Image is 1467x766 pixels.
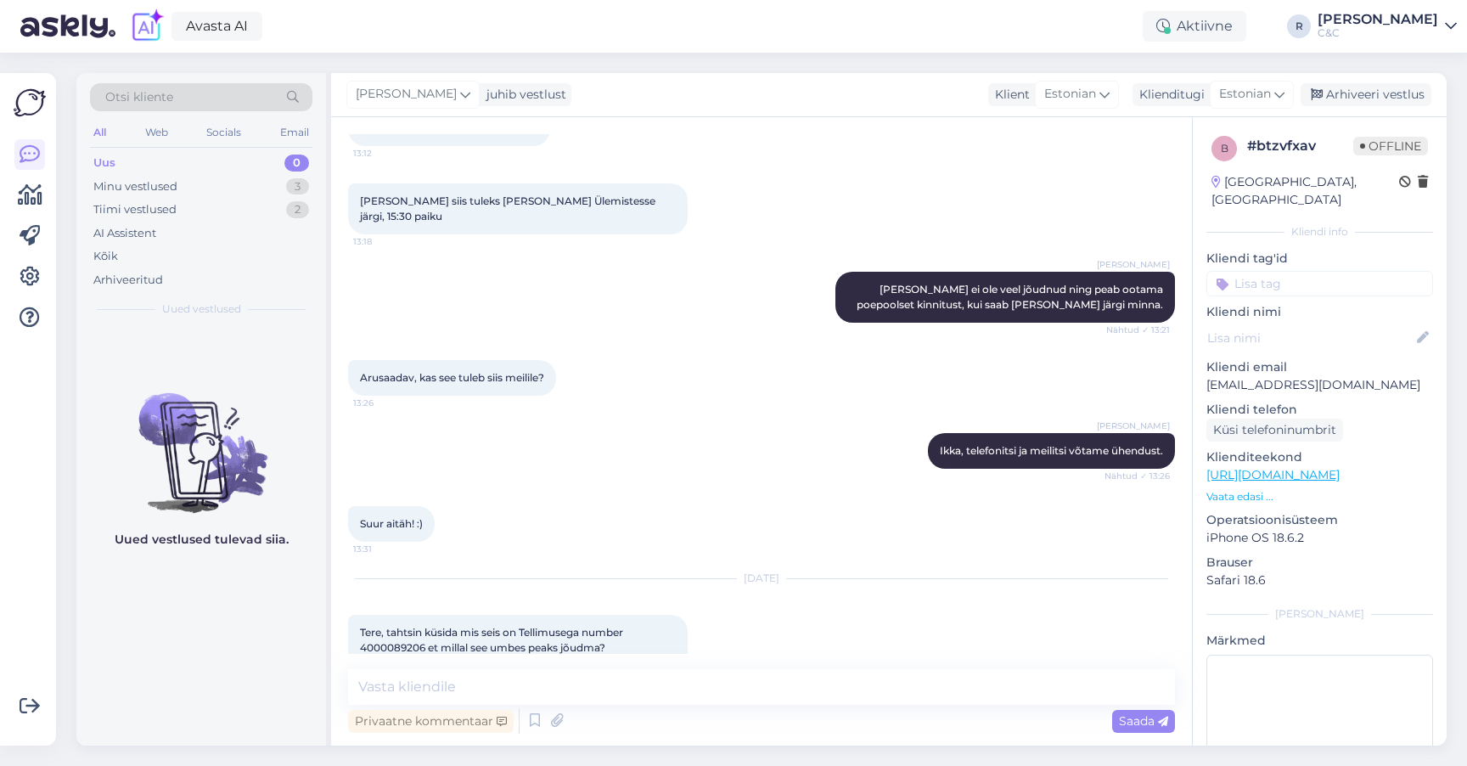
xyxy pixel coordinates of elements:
div: All [90,121,110,144]
div: Minu vestlused [93,178,177,195]
span: 13:12 [353,147,417,160]
p: Klienditeekond [1206,448,1433,466]
span: Tere, tahtsin küsida mis seis on Tellimusega number 4000089206 et millal see umbes peaks jõudma? ... [360,626,626,669]
input: Lisa nimi [1207,329,1414,347]
div: 2 [286,201,309,218]
p: Safari 18.6 [1206,572,1433,589]
span: Offline [1353,137,1428,155]
div: Küsi telefoninumbrit [1206,419,1343,442]
span: Saada [1119,713,1168,729]
div: AI Assistent [93,225,156,242]
span: 13:26 [353,397,417,409]
span: Suur aitäh! :) [360,517,423,530]
a: [URL][DOMAIN_NAME] [1206,467,1340,482]
div: Klienditugi [1133,86,1205,104]
div: Uus [93,155,115,172]
div: [GEOGRAPHIC_DATA], [GEOGRAPHIC_DATA] [1211,173,1399,209]
div: Kõik [93,248,118,265]
span: [PERSON_NAME] siis tuleks [PERSON_NAME] Ülemistesse järgi, 15:30 paiku [360,194,658,222]
span: b [1221,142,1228,155]
div: [PERSON_NAME] [1206,606,1433,622]
p: Operatsioonisüsteem [1206,511,1433,529]
img: No chats [76,363,326,515]
span: [PERSON_NAME] [1097,258,1170,271]
p: iPhone OS 18.6.2 [1206,529,1433,547]
div: C&C [1318,26,1438,40]
div: [PERSON_NAME] [1318,13,1438,26]
div: [DATE] [348,571,1175,586]
div: Privaatne kommentaar [348,710,514,733]
input: Lisa tag [1206,271,1433,296]
p: Märkmed [1206,632,1433,650]
p: Kliendi nimi [1206,303,1433,321]
span: Nähtud ✓ 13:26 [1104,470,1170,482]
span: [PERSON_NAME] [356,85,457,104]
img: explore-ai [129,8,165,44]
span: [PERSON_NAME] ei ole veel jõudnud ning peab ootama poepoolset kinnitust, kui saab [PERSON_NAME] j... [857,283,1166,311]
div: Email [277,121,312,144]
p: Kliendi tag'id [1206,250,1433,268]
div: Arhiveeritud [93,272,163,289]
div: 0 [284,155,309,172]
span: Nähtud ✓ 13:21 [1106,324,1170,336]
span: Ikka, telefonitsi ja meilitsi võtame ühendust. [940,444,1163,457]
a: [PERSON_NAME]C&C [1318,13,1457,40]
div: Arhiveeri vestlus [1301,83,1431,106]
div: Tiimi vestlused [93,201,177,218]
p: Kliendi telefon [1206,401,1433,419]
span: 13:31 [353,543,417,555]
div: Socials [203,121,244,144]
p: Kliendi email [1206,358,1433,376]
span: [PERSON_NAME] [1097,420,1170,432]
div: R [1287,14,1311,38]
p: [EMAIL_ADDRESS][DOMAIN_NAME] [1206,376,1433,394]
a: Avasta AI [171,12,262,41]
p: Brauser [1206,554,1433,572]
span: Estonian [1044,85,1096,104]
span: Uued vestlused [162,301,241,317]
span: Otsi kliente [105,88,173,106]
div: Kliendi info [1206,224,1433,239]
div: juhib vestlust [480,86,566,104]
div: Klient [988,86,1030,104]
span: Estonian [1219,85,1271,104]
div: Aktiivne [1143,11,1246,42]
span: 13:18 [353,235,417,248]
span: Arusaadav, kas see tuleb siis meilile? [360,371,544,384]
img: Askly Logo [14,87,46,119]
div: 3 [286,178,309,195]
div: # btzvfxav [1247,136,1353,156]
p: Uued vestlused tulevad siia. [115,531,289,549]
p: Vaata edasi ... [1206,489,1433,504]
div: Web [142,121,171,144]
